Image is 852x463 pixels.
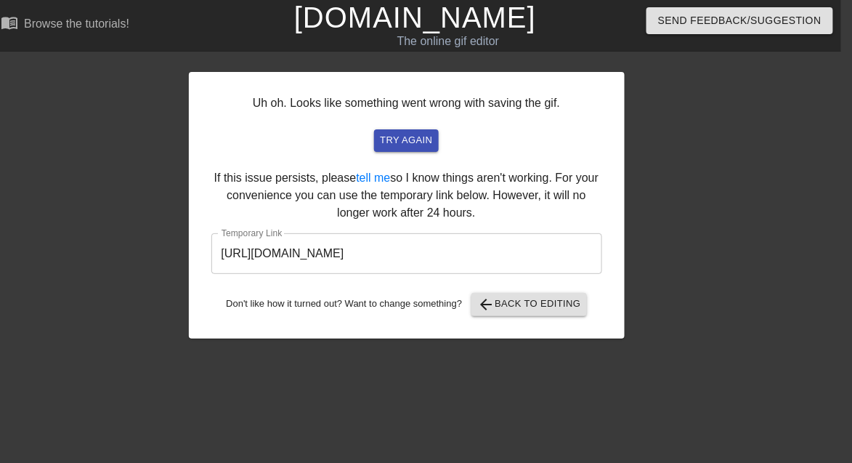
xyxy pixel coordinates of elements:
div: The online gif editor [280,33,616,50]
input: bare [211,233,602,274]
span: arrow_back [477,296,495,313]
a: tell me [356,172,390,184]
div: Browse the tutorials! [24,17,129,30]
button: try again [374,129,438,152]
div: Don't like how it turned out? Want to change something? [211,293,602,316]
div: Uh oh. Looks like something went wrong with saving the gif. If this issue persists, please so I k... [189,72,625,339]
a: [DOMAIN_NAME] [294,1,536,33]
button: Back to Editing [471,293,587,316]
button: Send Feedback/Suggestion [646,7,833,34]
span: Send Feedback/Suggestion [658,12,821,30]
span: Back to Editing [477,296,581,313]
span: menu_book [1,14,18,31]
a: Browse the tutorials! [1,14,129,36]
span: try again [380,132,432,149]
